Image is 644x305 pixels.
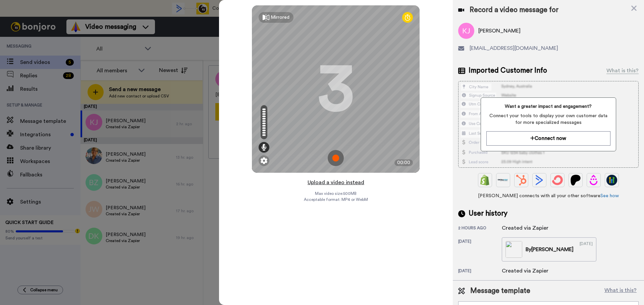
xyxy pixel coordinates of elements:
[458,225,502,232] div: 2 hours ago
[470,286,530,296] span: Message template
[15,14,26,25] img: Profile image for Grant
[570,175,581,185] img: Patreon
[29,22,119,49] div: From the whole team and myself, thank you so much for staying with us for a whole year.
[486,103,610,110] span: Want a greater impact and engagement?
[486,112,610,126] span: Connect your tools to display your own customer data for more specialized messages
[31,23,92,28] b: HAPPY ANNIVERSARY!!
[600,194,619,198] a: See how
[29,13,119,96] div: Message content
[458,268,502,275] div: [DATE]
[552,175,563,185] img: ConvertKit
[602,286,639,296] button: What is this?
[606,67,639,75] div: What is this?
[10,8,124,107] div: message notification from Grant, 2w ago. Hey Becky, HAPPY ANNIVERSARY!! From the whole team and m...
[534,175,545,185] img: ActiveCampaign
[502,237,596,261] a: By[PERSON_NAME][DATE]
[328,150,344,166] img: ic_record_start.svg
[394,159,413,166] div: 00:00
[606,175,617,185] img: GoHighLevel
[480,175,490,185] img: Shopify
[516,175,527,185] img: Hubspot
[458,239,502,261] div: [DATE]
[526,245,574,253] div: By [PERSON_NAME]
[306,178,366,187] button: Upload a video instead
[502,267,548,275] div: Created via Zapier
[498,175,508,185] img: Ontraport
[261,157,267,164] img: ic_gear.svg
[317,64,354,114] div: 3
[580,241,593,258] div: [DATE]
[29,13,119,19] div: Hey [PERSON_NAME],
[486,131,610,146] button: Connect now
[469,209,507,219] span: User history
[315,191,357,196] span: Max video size: 500 MB
[505,241,522,258] img: 0a687efe-6cbe-4848-a9e9-29da4121f460-thumb.jpg
[29,97,119,103] p: Message from Grant, sent 2w ago
[29,52,119,92] iframe: vimeo
[502,224,548,232] div: Created via Zapier
[588,175,599,185] img: Drip
[458,193,639,199] span: [PERSON_NAME] connects with all your other software
[469,66,547,76] span: Imported Customer Info
[304,197,368,202] span: Acceptable format: MP4 or WebM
